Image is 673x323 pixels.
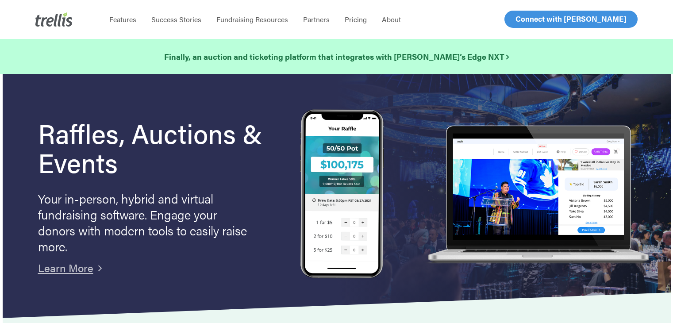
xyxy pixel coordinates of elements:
[345,14,367,24] span: Pricing
[144,15,209,24] a: Success Stories
[35,12,73,27] img: Trellis
[209,15,296,24] a: Fundraising Resources
[164,51,509,62] strong: Finally, an auction and ticketing platform that integrates with [PERSON_NAME]’s Edge NXT
[102,15,144,24] a: Features
[303,14,330,24] span: Partners
[151,14,201,24] span: Success Stories
[423,125,653,264] img: rafflelaptop_mac_optim.png
[216,14,288,24] span: Fundraising Resources
[504,11,638,28] a: Connect with [PERSON_NAME]
[38,190,250,254] p: Your in-person, hybrid and virtual fundraising software. Engage your donors with modern tools to ...
[296,15,337,24] a: Partners
[337,15,374,24] a: Pricing
[515,13,627,24] span: Connect with [PERSON_NAME]
[109,14,136,24] span: Features
[164,50,509,63] a: Finally, an auction and ticketing platform that integrates with [PERSON_NAME]’s Edge NXT
[374,15,408,24] a: About
[300,109,384,281] img: Trellis Raffles, Auctions and Event Fundraising
[38,118,273,177] h1: Raffles, Auctions & Events
[382,14,401,24] span: About
[38,260,93,275] a: Learn More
